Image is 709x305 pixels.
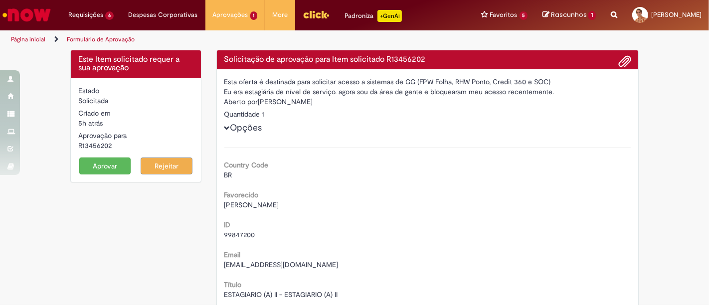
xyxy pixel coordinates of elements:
[345,10,402,22] div: Padroniza
[542,10,596,20] a: Rascunhos
[520,11,528,20] span: 5
[224,260,339,269] span: [EMAIL_ADDRESS][DOMAIN_NAME]
[250,11,258,20] span: 1
[67,35,135,43] a: Formulário de Aprovação
[490,10,518,20] span: Favoritos
[224,77,631,87] div: Esta oferta é destinada para solicitar acesso a sistemas de GG (FPW Folha, RHW Ponto, Credit 360 ...
[213,10,248,20] span: Aprovações
[224,160,269,169] b: Country Code
[141,157,192,174] button: Rejeitar
[78,118,193,128] div: 28/08/2025 09:31:47
[68,10,103,20] span: Requisições
[224,190,259,199] b: Favorecido
[224,200,279,209] span: [PERSON_NAME]
[7,30,465,49] ul: Trilhas de página
[224,55,631,64] h4: Solicitação de aprovação para Item solicitado R13456202
[11,35,45,43] a: Página inicial
[377,10,402,22] p: +GenAi
[224,250,241,259] b: Email
[224,97,631,109] div: [PERSON_NAME]
[224,170,232,179] span: BR
[79,157,131,174] button: Aprovar
[78,86,99,96] label: Estado
[224,230,255,239] span: 99847200
[78,141,193,151] div: R13456202
[224,87,631,97] div: Eu era estagiária de nível de serviço. agora sou da área de gente e bloquearam meu acesso recente...
[224,280,242,289] b: Título
[129,10,198,20] span: Despesas Corporativas
[78,119,103,128] time: 28/08/2025 09:31:47
[78,119,103,128] span: 5h atrás
[303,7,330,22] img: click_logo_yellow_360x200.png
[224,220,231,229] b: ID
[551,10,587,19] span: Rascunhos
[105,11,114,20] span: 6
[78,96,193,106] div: Solicitada
[1,5,52,25] img: ServiceNow
[78,131,127,141] label: Aprovação para
[272,10,288,20] span: More
[224,290,338,299] span: ESTAGIARIO (A) II - ESTAGIARIO (A) II
[78,108,111,118] label: Criado em
[224,109,631,119] div: Quantidade 1
[224,97,258,107] label: Aberto por
[651,10,702,19] span: [PERSON_NAME]
[588,11,596,20] span: 1
[78,55,193,73] h4: Este Item solicitado requer a sua aprovação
